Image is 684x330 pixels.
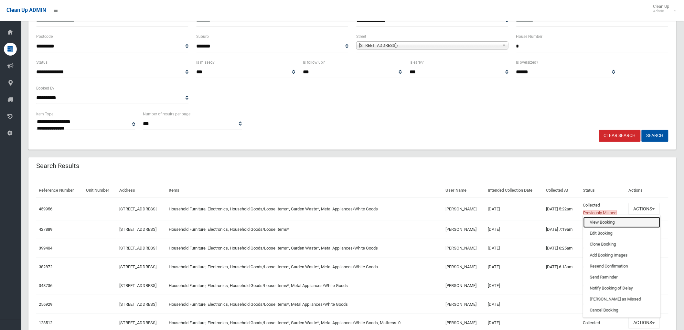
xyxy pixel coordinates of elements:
[583,294,660,305] a: [PERSON_NAME] as Missed
[117,183,166,198] th: Address
[653,9,669,14] small: Admin
[166,198,443,220] td: Household Furniture, Electronics, Household Goods/Loose Items*, Garden Waste*, Metal Appliances/W...
[443,220,485,239] td: [PERSON_NAME]
[39,320,52,325] a: 128512
[485,220,543,239] td: [DATE]
[166,276,443,295] td: Household Furniture, Electronics, Household Goods/Loose Items*, Metal Appliances/White Goods
[443,198,485,220] td: [PERSON_NAME]
[6,7,46,13] span: Clean Up ADMIN
[36,85,54,92] label: Booked By
[583,305,660,316] a: Cancel Booking
[581,276,626,295] td: Collected
[543,220,581,239] td: [DATE] 7:19am
[143,111,190,118] label: Number of results per page
[543,183,581,198] th: Collected At
[443,183,485,198] th: User Name
[166,183,443,198] th: Items
[583,210,617,216] span: Previously Missed
[28,160,87,172] header: Search Results
[485,239,543,258] td: [DATE]
[599,130,641,142] a: Clear Search
[166,220,443,239] td: Household Furniture, Electronics, Household Goods/Loose Items*
[36,183,83,198] th: Reference Number
[166,258,443,276] td: Household Furniture, Electronics, Household Goods/Loose Items*, Garden Waste*, Metal Appliances/W...
[39,207,52,211] a: 459956
[583,283,660,294] a: Notify Booking of Delay
[443,258,485,276] td: [PERSON_NAME]
[650,4,676,14] span: Clean Up
[39,302,52,307] a: 256929
[443,276,485,295] td: [PERSON_NAME]
[516,33,543,40] label: House Number
[583,217,660,228] a: View Booking
[626,183,668,198] th: Actions
[485,258,543,276] td: [DATE]
[581,220,626,239] td: Collected
[83,183,117,198] th: Unit Number
[196,59,215,66] label: Is missed?
[543,258,581,276] td: [DATE] 6:13am
[36,111,53,118] label: Item Type
[485,183,543,198] th: Intended Collection Date
[119,283,156,288] a: [STREET_ADDRESS]
[39,264,52,269] a: 382872
[629,203,660,215] button: Actions
[119,320,156,325] a: [STREET_ADDRESS]
[583,239,660,250] a: Clone Booking
[485,295,543,314] td: [DATE]
[583,261,660,272] a: Resend Confirmation
[410,59,424,66] label: Is early?
[583,250,660,261] a: Add Booking Images
[581,198,626,220] td: Collected
[119,302,156,307] a: [STREET_ADDRESS]
[581,258,626,276] td: Collected
[583,228,660,239] a: Edit Booking
[485,198,543,220] td: [DATE]
[359,42,500,49] span: [STREET_ADDRESS])
[629,317,660,329] button: Actions
[581,295,626,314] td: Collected
[581,239,626,258] td: Collected
[443,239,485,258] td: [PERSON_NAME]
[166,295,443,314] td: Household Furniture, Electronics, Household Goods/Loose Items*, Metal Appliances/White Goods
[39,246,52,250] a: 399404
[516,59,539,66] label: Is oversized?
[356,33,366,40] label: Street
[303,59,325,66] label: Is follow up?
[119,207,156,211] a: [STREET_ADDRESS]
[543,198,581,220] td: [DATE] 5:22am
[485,276,543,295] td: [DATE]
[39,227,52,232] a: 427889
[543,239,581,258] td: [DATE] 6:25am
[196,33,209,40] label: Suburb
[443,295,485,314] td: [PERSON_NAME]
[119,246,156,250] a: [STREET_ADDRESS]
[119,264,156,269] a: [STREET_ADDRESS]
[581,183,626,198] th: Status
[119,227,156,232] a: [STREET_ADDRESS]
[39,283,52,288] a: 348736
[583,272,660,283] a: Send Reminder
[166,239,443,258] td: Household Furniture, Electronics, Household Goods/Loose Items*, Garden Waste*, Metal Appliances/W...
[36,59,48,66] label: Status
[642,130,668,142] button: Search
[36,33,53,40] label: Postcode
